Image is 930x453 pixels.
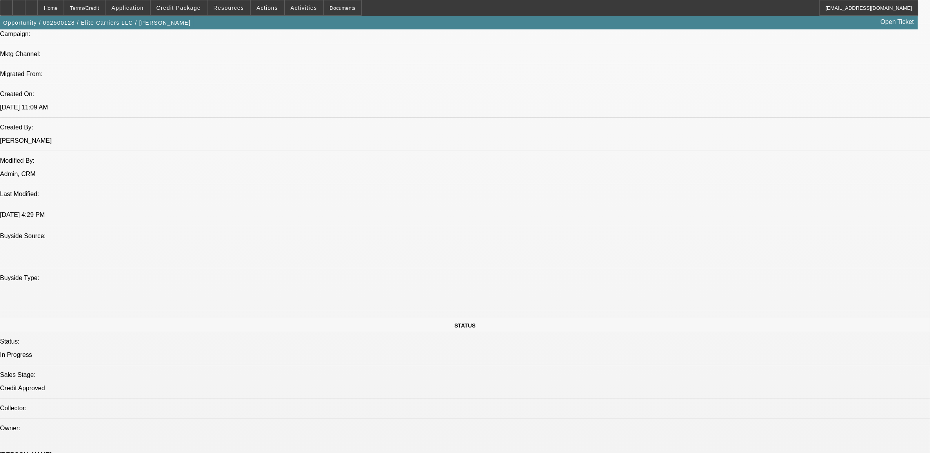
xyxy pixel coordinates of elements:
a: Open Ticket [877,15,917,29]
span: Resources [213,5,244,11]
span: STATUS [455,322,476,329]
button: Actions [251,0,284,15]
button: Credit Package [151,0,207,15]
button: Application [106,0,149,15]
span: Opportunity / 092500128 / Elite Carriers LLC / [PERSON_NAME] [3,20,191,26]
span: Credit Package [157,5,201,11]
button: Activities [285,0,323,15]
span: Actions [257,5,278,11]
span: Activities [291,5,317,11]
button: Resources [207,0,250,15]
span: Application [111,5,144,11]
